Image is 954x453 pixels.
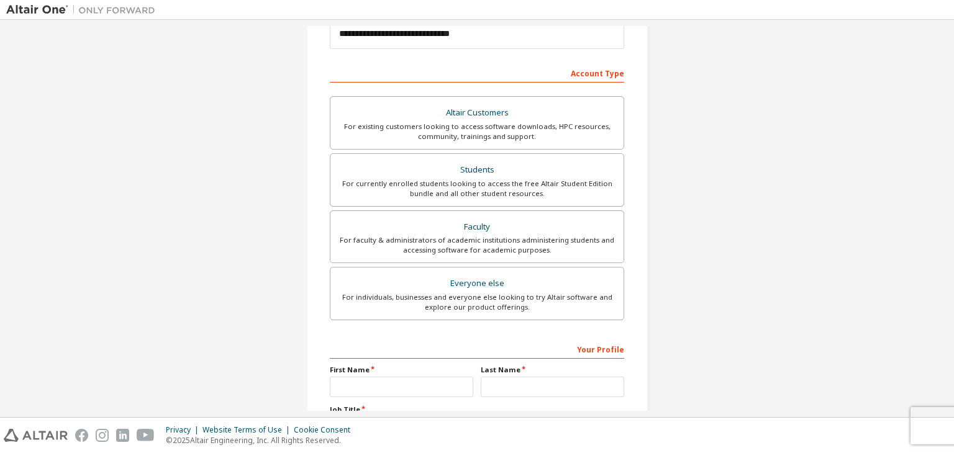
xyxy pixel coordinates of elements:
[6,4,161,16] img: Altair One
[202,425,294,435] div: Website Terms of Use
[166,425,202,435] div: Privacy
[294,425,358,435] div: Cookie Consent
[338,179,616,199] div: For currently enrolled students looking to access the free Altair Student Edition bundle and all ...
[338,275,616,292] div: Everyone else
[338,161,616,179] div: Students
[330,405,624,415] label: Job Title
[338,292,616,312] div: For individuals, businesses and everyone else looking to try Altair software and explore our prod...
[338,104,616,122] div: Altair Customers
[338,235,616,255] div: For faculty & administrators of academic institutions administering students and accessing softwa...
[75,429,88,442] img: facebook.svg
[4,429,68,442] img: altair_logo.svg
[330,63,624,83] div: Account Type
[166,435,358,446] p: © 2025 Altair Engineering, Inc. All Rights Reserved.
[481,365,624,375] label: Last Name
[116,429,129,442] img: linkedin.svg
[96,429,109,442] img: instagram.svg
[330,339,624,359] div: Your Profile
[137,429,155,442] img: youtube.svg
[330,365,473,375] label: First Name
[338,218,616,236] div: Faculty
[338,122,616,141] div: For existing customers looking to access software downloads, HPC resources, community, trainings ...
